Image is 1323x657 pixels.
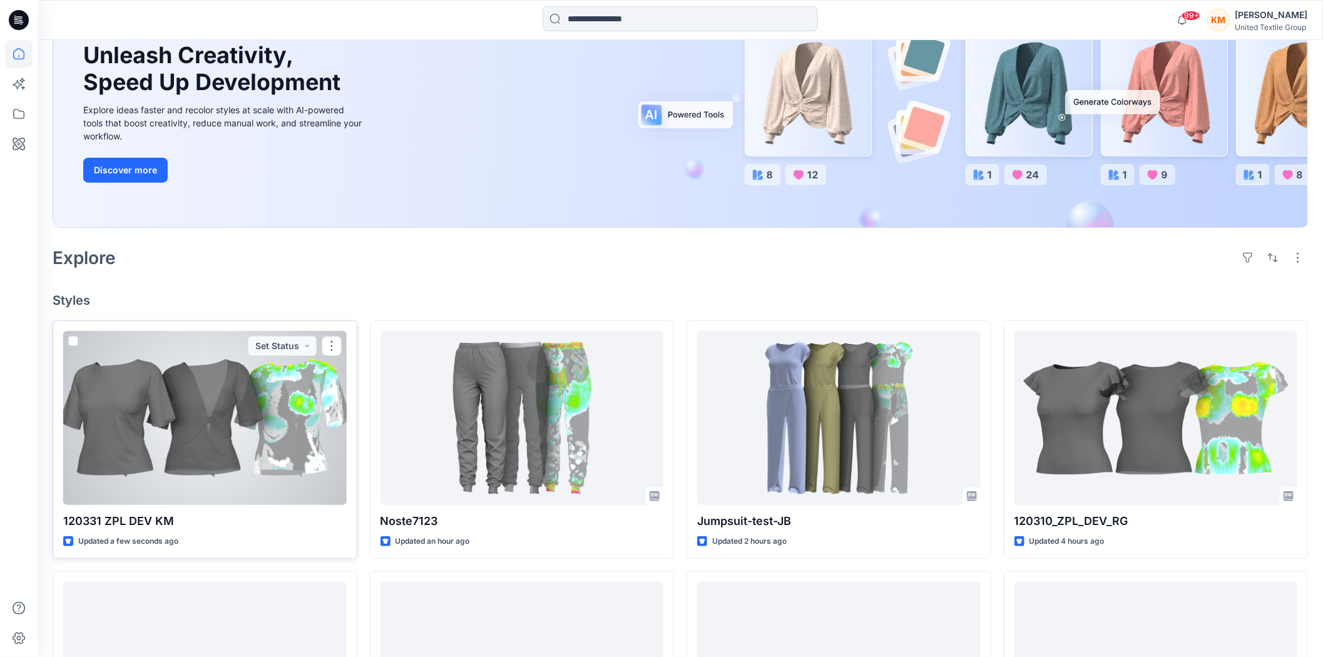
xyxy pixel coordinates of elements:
button: Discover more [83,158,168,183]
p: Updated a few seconds ago [78,535,178,548]
h2: Explore [53,248,116,268]
div: [PERSON_NAME] [1235,8,1307,23]
span: 99+ [1182,11,1200,21]
a: Jumpsuit-test-JB [697,331,981,505]
div: Explore ideas faster and recolor styles at scale with AI-powered tools that boost creativity, red... [83,103,365,143]
p: Updated 2 hours ago [712,535,787,548]
p: 120331 ZPL DEV KM [63,512,347,530]
p: Jumpsuit-test-JB [697,512,981,530]
a: Discover more [83,158,365,183]
a: Noste7123 [381,331,664,505]
h1: Unleash Creativity, Speed Up Development [83,42,346,96]
div: United Textile Group [1235,23,1307,32]
p: 120310_ZPL_DEV_RG [1014,512,1298,530]
p: Updated 4 hours ago [1029,535,1105,548]
div: KM [1207,9,1230,31]
a: 120331 ZPL DEV KM [63,331,347,505]
h4: Styles [53,293,1308,308]
a: 120310_ZPL_DEV_RG [1014,331,1298,505]
p: Noste7123 [381,512,664,530]
p: Updated an hour ago [396,535,470,548]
